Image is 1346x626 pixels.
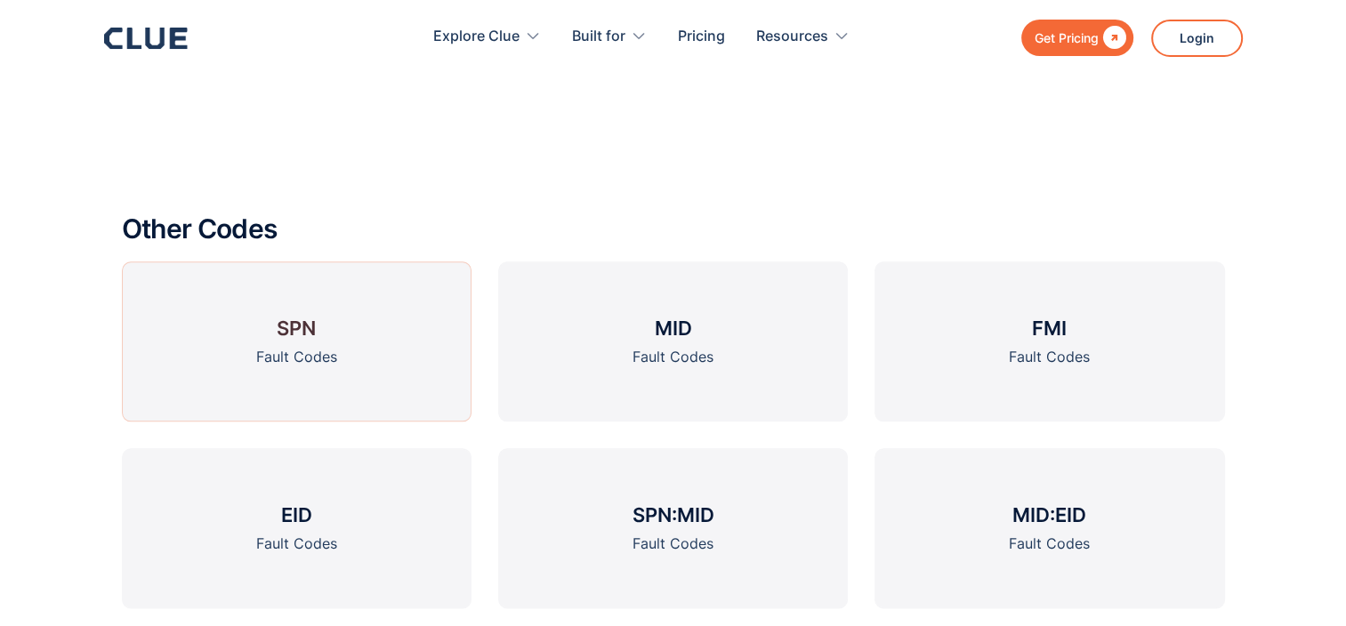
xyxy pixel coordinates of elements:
h3: MID [654,315,691,341]
div:  [1099,27,1126,49]
a: MID:EIDFault Codes [874,448,1224,608]
h3: EID [281,502,312,528]
div: Fault Codes [633,533,713,555]
div: Built for [572,9,647,65]
div: Fault Codes [633,346,713,368]
div: Fault Codes [256,533,337,555]
div: Resources [756,9,828,65]
a: Get Pricing [1021,20,1133,56]
a: SPN:MIDFault Codes [498,448,848,608]
a: MIDFault Codes [498,261,848,421]
a: EIDFault Codes [122,448,472,608]
h3: SPN:MID [632,502,713,528]
a: SPNFault Codes [122,261,472,421]
div: Built for [572,9,625,65]
a: Pricing [678,9,725,65]
h3: SPN [277,315,316,341]
div: Explore Clue [433,9,541,65]
div: Explore Clue [433,9,520,65]
div: Get Pricing [1035,27,1099,49]
a: Login [1151,20,1243,57]
div: Fault Codes [1009,533,1090,555]
a: FMIFault Codes [874,261,1224,421]
h2: Other Codes [122,214,1225,244]
div: Resources [756,9,850,65]
h3: FMI [1032,315,1067,341]
div: Fault Codes [1009,346,1090,368]
div: Fault Codes [256,346,337,368]
h3: MID:EID [1012,502,1086,528]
